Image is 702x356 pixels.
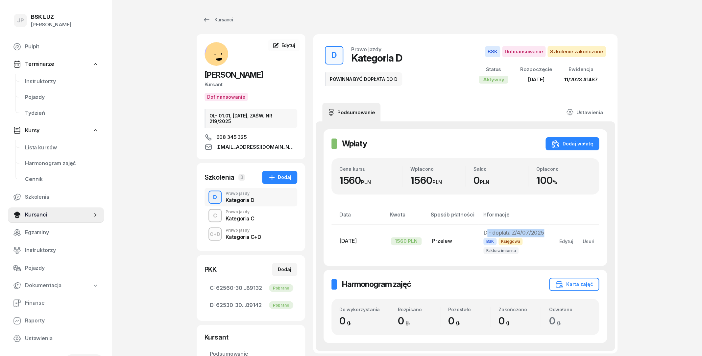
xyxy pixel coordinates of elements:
[278,266,291,273] div: Dodaj
[210,284,292,292] span: 62560-30...89132
[216,133,247,141] span: 608 345 325
[325,46,343,64] button: D
[210,210,220,221] div: C
[479,65,508,74] div: Status
[553,179,557,185] small: %
[8,225,104,241] a: Egzaminy
[205,109,297,128] div: OL- 01.01, [DATE], ZAŚW. NR 219/2025
[555,236,578,247] button: Edytuj
[351,52,402,64] div: Kategoria D
[25,317,99,325] span: Raporty
[281,42,295,48] span: Edytuj
[205,225,297,243] button: C+DPrawo jazdyKategoria C+D
[25,175,99,184] span: Cennik
[564,75,598,84] div: 11/2023 #1487
[347,319,351,326] small: g.
[351,47,381,52] div: Prawo jazdy
[8,207,104,223] a: Kursanci
[205,133,297,141] a: 608 345 325
[342,279,411,290] h2: Harmonogram zajęć
[20,171,104,187] a: Cennik
[20,156,104,171] a: Harmonogram zajęć
[25,42,99,51] span: Pulpit
[268,39,300,51] a: Edytuj
[205,80,297,89] div: Kursant
[561,103,608,121] a: Ustawienia
[448,307,490,312] div: Pozostało
[498,307,541,312] div: Zakończono
[205,188,297,206] button: DPrawo jazdyKategoria D
[205,280,297,296] a: C:62560-30...89132Pobrano
[210,301,215,310] span: D:
[483,247,519,254] span: Faktura imienna
[197,13,239,26] a: Kursanci
[473,166,528,172] div: Saldo
[8,313,104,329] a: Raporty
[556,319,561,326] small: g.
[226,234,261,240] div: Kategoria C+D
[398,307,440,312] div: Rozpisano
[498,238,523,245] span: Księgowa
[31,14,71,20] div: BSK LUZ
[210,301,292,310] span: 62530-30...89142
[8,123,104,138] a: Kursy
[410,166,465,172] div: Wpłacono
[205,297,297,313] a: D:62530-30...89142Pobrano
[8,189,104,205] a: Szkolenia
[520,65,552,74] div: Rozpoczęcie
[269,301,293,309] div: Pobrano
[20,89,104,105] a: Pojazdy
[226,197,254,203] div: Kategoria D
[8,278,104,293] a: Dokumentacja
[20,74,104,89] a: Instruktorzy
[398,315,413,327] span: 0
[25,299,99,307] span: Finanse
[262,171,297,184] button: Dodaj
[564,65,598,74] div: Ewidencja
[386,210,427,224] th: Kwota
[8,295,104,311] a: Finanse
[329,49,339,62] div: D
[339,174,402,187] div: 1560
[325,72,402,86] div: POWINNA BYĆ DOPŁATA DO D
[479,179,489,185] small: PLN
[238,174,245,181] span: 3
[559,239,573,244] div: Edytuj
[226,210,254,214] div: Prawo jazdy
[361,179,371,185] small: PLN
[226,216,254,221] div: Kategoria C
[25,60,54,68] span: Terminarze
[391,237,422,245] div: 1560 PLN
[31,20,71,29] div: [PERSON_NAME]
[20,105,104,121] a: Tydzień
[483,238,496,245] span: BSK
[536,174,591,187] div: 100
[473,174,528,187] div: 0
[485,46,500,57] span: BSK
[25,264,99,272] span: Pojazdy
[479,76,508,84] div: Aktywny
[205,206,297,225] button: CPrawo jazdyKategoria C
[216,143,297,151] span: [EMAIL_ADDRESS][DOMAIN_NAME]
[432,237,473,245] div: Przelew
[8,260,104,276] a: Pojazdy
[205,93,248,101] button: Dofinansowanie
[25,193,99,201] span: Szkolenia
[427,210,478,224] th: Sposób płatności
[322,103,380,121] a: Podsumowanie
[208,209,222,222] button: C
[205,333,297,342] div: Kursant
[536,166,591,172] div: Opłacono
[8,331,104,346] a: Ustawienia
[502,46,545,57] span: Dofinansowanie
[205,173,235,182] div: Szkolenia
[272,263,297,276] button: Dodaj
[8,242,104,258] a: Instruktorzy
[25,143,99,152] span: Lista kursów
[17,18,24,23] span: JP
[578,236,599,247] button: Usuń
[210,284,215,292] span: C:
[549,307,591,312] div: Odwołano
[20,140,104,156] a: Lista kursów
[205,143,297,151] a: [EMAIL_ADDRESS][DOMAIN_NAME]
